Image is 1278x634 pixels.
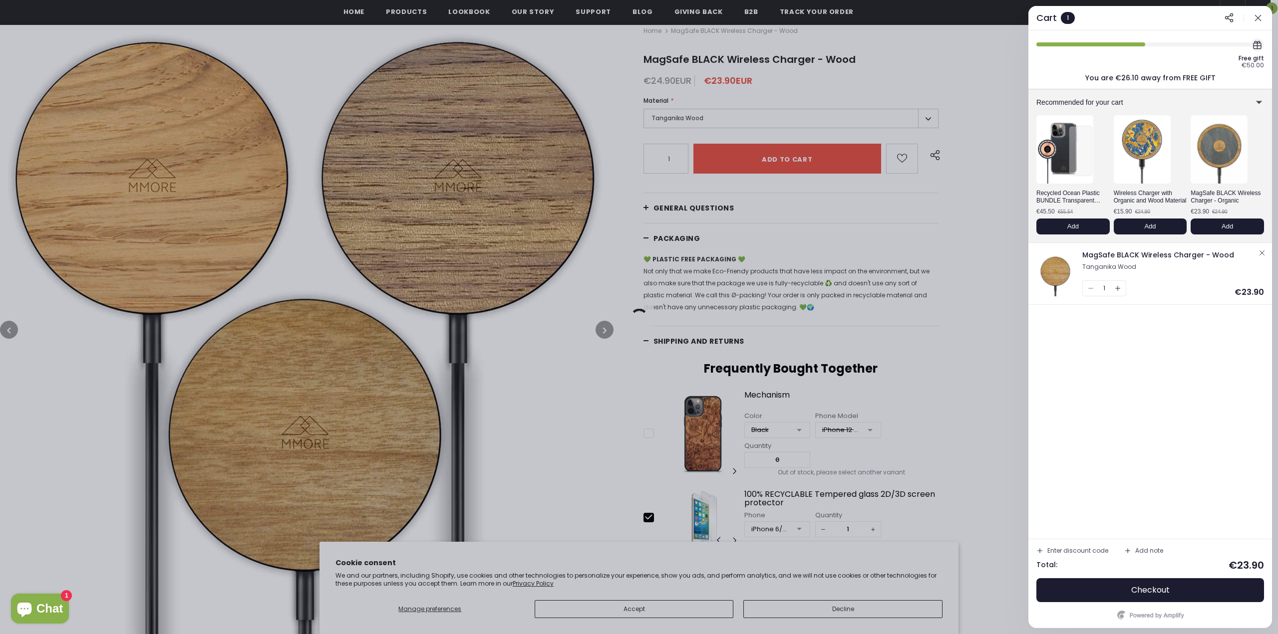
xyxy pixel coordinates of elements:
[1067,222,1079,230] span: Add
[1036,578,1264,602] button: Checkout
[1120,543,1167,558] button: Add note
[1191,190,1261,204] span: MagSafe BLACK Wireless Charger - Organic
[1103,281,1105,296] div: 1
[1114,189,1187,206] div: Wireless Charger with Organic and Wood Material
[1239,55,1264,61] div: Free gift
[1191,209,1209,214] div: €23.90
[1212,210,1228,214] div: €24.90
[1047,548,1108,554] div: Enter discount code
[1222,222,1233,230] span: Add
[1082,250,1234,260] span: MagSafe BLACK Wireless Charger - Wood
[1036,218,1110,234] button: Add
[1058,210,1073,214] div: €55.54
[1144,222,1156,230] span: Add
[1036,13,1057,22] div: Cart
[1036,99,1220,106] div: Recommended for your cart
[1114,209,1132,214] div: €15.90
[1135,548,1163,554] div: Add note
[8,594,72,626] inbox-online-store-chat: Shopify online store chat
[1114,218,1187,234] button: Add
[1036,189,1110,206] div: Recycled Ocean Plastic BUNDLE Transparent Phone Case + Screen Protector + Wireless Charger
[1036,561,1057,570] div: Total:
[1191,189,1264,206] div: MagSafe BLACK Wireless Charger - Organic
[1028,89,1272,115] div: Recommended for your cart
[1032,543,1112,558] button: Enter discount code
[1242,62,1264,68] div: €50.00
[1061,12,1075,24] div: 1
[1036,190,1100,226] span: Recycled Ocean Plastic BUNDLE Transparent Phone Case + Screen Protector + Wireless Charger
[1082,250,1256,260] div: MagSafe BLACK Wireless Charger - Wood
[1131,585,1170,595] span: Checkout
[1191,218,1264,234] button: Add
[1229,560,1264,570] div: €23.90
[1235,288,1264,296] div: €23.90
[1135,210,1150,214] div: €24.90
[1082,263,1256,270] div: Tanganika Wood
[1085,74,1216,81] div: You are €26.10 away from FREE GIFT
[1036,209,1055,214] div: €45.50
[1114,190,1187,204] span: Wireless Charger with Organic and Wood Material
